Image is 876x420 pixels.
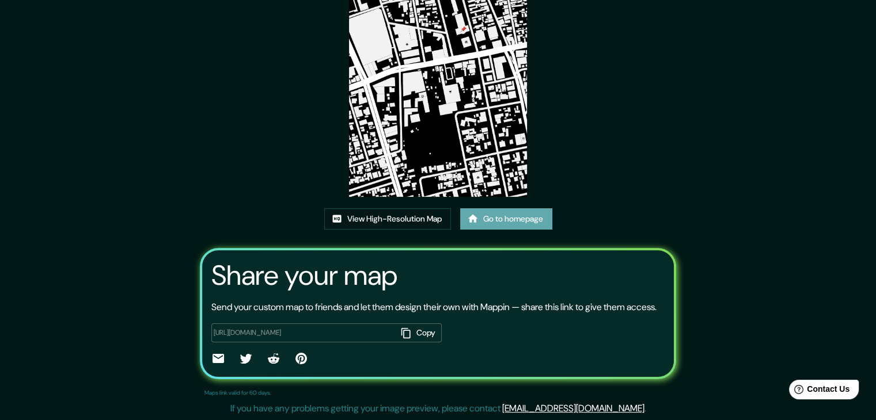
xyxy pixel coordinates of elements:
a: View High-Resolution Map [324,208,451,230]
p: Send your custom map to friends and let them design their own with Mappin — share this link to gi... [211,300,657,314]
button: Copy [397,323,442,342]
a: [EMAIL_ADDRESS][DOMAIN_NAME] [502,402,644,414]
h3: Share your map [211,259,397,292]
p: Maps link valid for 60 days. [204,388,271,397]
p: If you have any problems getting your image preview, please contact . [230,402,646,415]
a: Go to homepage [460,208,552,230]
iframe: Help widget launcher [773,375,863,407]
